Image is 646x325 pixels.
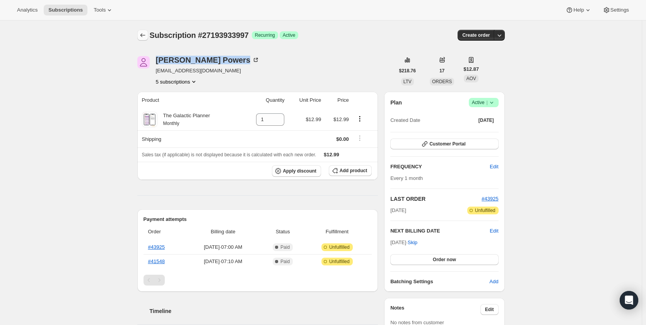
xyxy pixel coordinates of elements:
[188,243,259,251] span: [DATE] · 07:00 AM
[329,165,372,176] button: Add product
[323,92,351,109] th: Price
[490,227,498,235] button: Edit
[390,304,480,315] h3: Notes
[44,5,87,15] button: Subscriptions
[403,79,412,84] span: LTV
[148,258,165,264] a: #41548
[466,76,476,81] span: AOV
[489,278,498,286] span: Add
[137,92,241,109] th: Product
[89,5,118,15] button: Tools
[150,307,378,315] h2: Timeline
[439,68,444,74] span: 17
[610,7,629,13] span: Settings
[329,244,350,250] span: Unfulfilled
[188,258,259,265] span: [DATE] · 07:10 AM
[287,92,323,109] th: Unit Price
[399,68,416,74] span: $218.76
[485,161,503,173] button: Edit
[306,116,321,122] span: $12.99
[255,32,275,38] span: Recurring
[490,163,498,171] span: Edit
[17,7,38,13] span: Analytics
[336,136,349,142] span: $0.00
[354,115,366,123] button: Product actions
[485,306,494,313] span: Edit
[157,112,210,127] div: The Galactic Planner
[137,56,150,68] span: Andrea Powers
[390,163,490,171] h2: FREQUENCY
[142,152,316,157] span: Sales tax (if applicable) is not displayed because it is calculated with each new order.
[390,116,420,124] span: Created Date
[458,30,494,41] button: Create order
[329,258,350,265] span: Unfulfilled
[188,228,259,236] span: Billing date
[390,207,406,214] span: [DATE]
[472,99,496,106] span: Active
[408,239,417,246] span: Skip
[148,244,165,250] a: #43925
[12,5,42,15] button: Analytics
[137,130,241,147] th: Shipping
[156,78,198,86] button: Product actions
[241,92,287,109] th: Quantity
[390,239,417,245] span: [DATE] ·
[482,195,498,203] button: #43925
[390,227,490,235] h2: NEXT BILLING DATE
[474,115,499,126] button: [DATE]
[156,67,260,75] span: [EMAIL_ADDRESS][DOMAIN_NAME]
[475,207,496,214] span: Unfulfilled
[479,117,494,123] span: [DATE]
[429,141,465,147] span: Customer Portal
[144,223,185,240] th: Order
[390,99,402,106] h2: Plan
[598,5,634,15] button: Settings
[137,30,148,41] button: Subscriptions
[263,228,302,236] span: Status
[272,165,321,177] button: Apply discount
[156,56,260,64] div: [PERSON_NAME] Powers
[94,7,106,13] span: Tools
[395,65,420,76] button: $218.76
[390,175,423,181] span: Every 1 month
[486,99,487,106] span: |
[143,112,156,127] img: product img
[390,195,482,203] h2: LAST ORDER
[48,7,83,13] span: Subscriptions
[280,258,290,265] span: Paid
[480,304,499,315] button: Edit
[354,134,366,142] button: Shipping actions
[144,216,372,223] h2: Payment attempts
[163,121,179,126] small: Monthly
[340,168,367,174] span: Add product
[462,32,490,38] span: Create order
[573,7,584,13] span: Help
[620,291,638,310] div: Open Intercom Messenger
[390,254,498,265] button: Order now
[283,168,316,174] span: Apply discount
[333,116,349,122] span: $12.99
[150,31,249,39] span: Subscription #27193933997
[144,275,372,286] nav: Pagination
[432,79,452,84] span: ORDERS
[390,278,489,286] h6: Batching Settings
[307,228,367,236] span: Fulfillment
[482,196,498,202] a: #43925
[390,139,498,149] button: Customer Portal
[435,65,449,76] button: 17
[485,275,503,288] button: Add
[561,5,596,15] button: Help
[433,257,456,263] span: Order now
[324,152,339,157] span: $12.99
[403,236,422,249] button: Skip
[463,65,479,73] span: $12.87
[280,244,290,250] span: Paid
[283,32,296,38] span: Active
